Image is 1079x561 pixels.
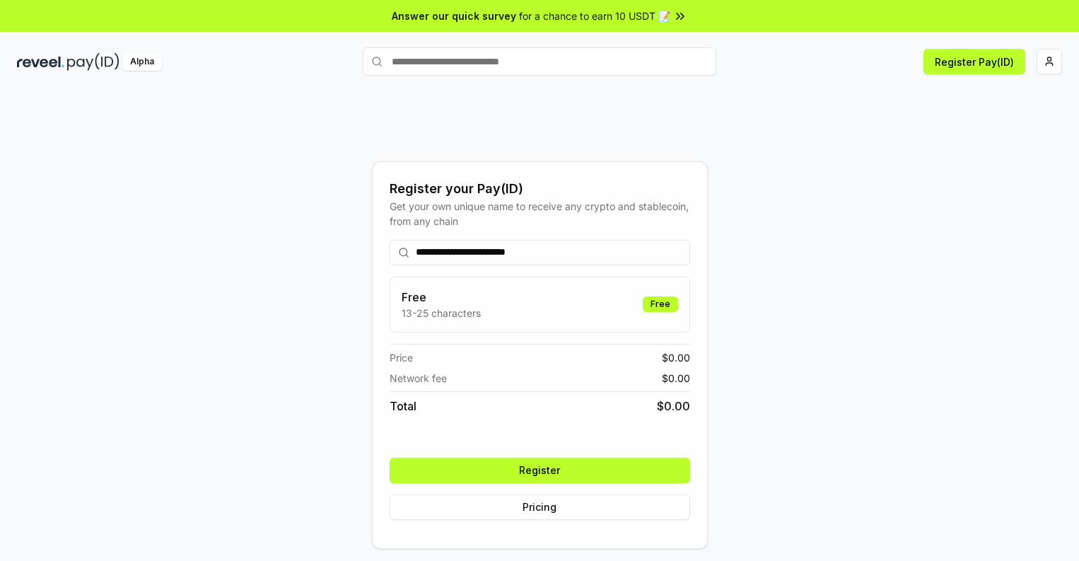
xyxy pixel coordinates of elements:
[122,53,162,71] div: Alpha
[390,371,447,386] span: Network fee
[923,49,1025,74] button: Register Pay(ID)
[390,350,413,365] span: Price
[662,350,690,365] span: $ 0.00
[67,53,119,71] img: pay_id
[390,458,690,483] button: Register
[392,8,516,23] span: Answer our quick survey
[643,296,678,312] div: Free
[390,199,690,229] div: Get your own unique name to receive any crypto and stablecoin, from any chain
[390,179,690,199] div: Register your Pay(ID)
[657,398,690,415] span: $ 0.00
[390,398,416,415] span: Total
[402,306,481,320] p: 13-25 characters
[17,53,64,71] img: reveel_dark
[402,289,481,306] h3: Free
[390,495,690,520] button: Pricing
[662,371,690,386] span: $ 0.00
[519,8,670,23] span: for a chance to earn 10 USDT 📝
